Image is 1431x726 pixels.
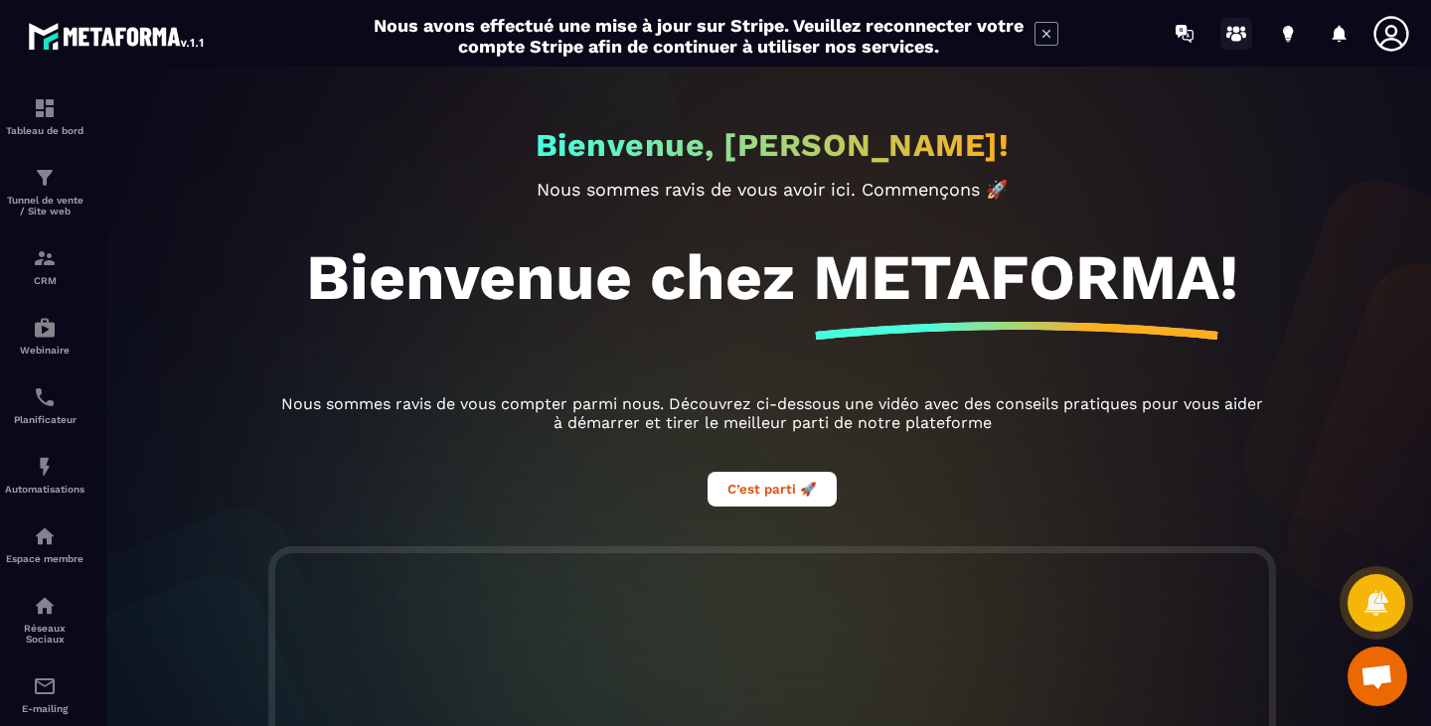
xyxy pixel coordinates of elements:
button: C’est parti 🚀 [708,472,837,507]
h2: Nous avons effectué une mise à jour sur Stripe. Veuillez reconnecter votre compte Stripe afin de ... [373,15,1025,57]
img: automations [33,316,57,340]
img: scheduler [33,385,57,409]
p: Espace membre [5,553,84,564]
p: Planificateur [5,414,84,425]
p: Nous sommes ravis de vous avoir ici. Commençons 🚀 [275,179,1269,200]
img: logo [28,18,207,54]
img: formation [33,246,57,270]
h2: Bienvenue, [PERSON_NAME]! [536,126,1010,164]
a: schedulerschedulerPlanificateur [5,370,84,440]
p: Réseaux Sociaux [5,623,84,645]
img: automations [33,455,57,479]
p: Tunnel de vente / Site web [5,195,84,217]
img: automations [33,524,57,548]
a: automationsautomationsEspace membre [5,509,84,579]
p: E-mailing [5,703,84,714]
p: CRM [5,275,84,286]
p: Automatisations [5,484,84,495]
a: C’est parti 🚀 [708,479,837,498]
a: formationformationTableau de bord [5,81,84,151]
h1: Bienvenue chez METAFORMA! [306,239,1238,315]
a: Ouvrir le chat [1348,647,1407,706]
a: formationformationTunnel de vente / Site web [5,151,84,231]
a: social-networksocial-networkRéseaux Sociaux [5,579,84,659]
img: formation [33,96,57,120]
p: Nous sommes ravis de vous compter parmi nous. Découvrez ci-dessous une vidéo avec des conseils pr... [275,394,1269,432]
img: email [33,674,57,698]
p: Webinaire [5,345,84,356]
img: social-network [33,594,57,618]
a: automationsautomationsWebinaire [5,301,84,370]
p: Tableau de bord [5,125,84,136]
a: automationsautomationsAutomatisations [5,440,84,509]
a: formationformationCRM [5,231,84,301]
img: formation [33,166,57,190]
